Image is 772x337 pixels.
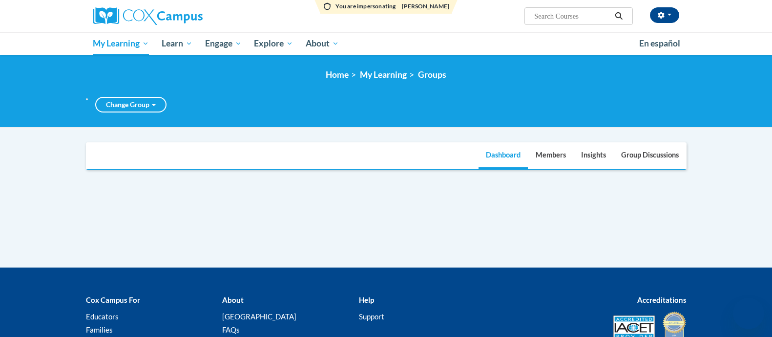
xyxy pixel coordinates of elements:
button: Search [611,10,626,22]
span: Explore [254,38,293,49]
a: Dashboard [479,143,528,169]
button: Account Settings [650,7,679,23]
div: Main menu [79,32,694,55]
a: Groups [418,69,446,80]
b: Help [359,295,374,304]
a: [GEOGRAPHIC_DATA] [222,312,296,321]
a: En español [633,33,687,54]
span: About [306,38,339,49]
b: Accreditations [637,295,687,304]
a: Home [326,69,349,80]
span: En español [639,38,680,48]
a: Members [528,143,573,169]
img: Cox Campus [93,7,203,25]
span: Learn [162,38,192,49]
b: Cox Campus For [86,295,140,304]
a: Support [359,312,384,321]
span: My Learning [93,38,149,49]
a: Group Discussions [614,143,686,169]
a: Insights [574,143,613,169]
a: FAQs [222,325,240,334]
a: Educators [86,312,119,321]
input: Search Courses [533,10,611,22]
b: About [222,295,244,304]
a: Learn [155,32,199,55]
a: Engage [199,32,248,55]
a: Families [86,325,113,334]
a: My Learning [360,69,407,80]
iframe: Button to launch messaging window [733,298,764,329]
a: Explore [248,32,299,55]
a: Change Group [95,97,167,112]
a: My Learning [87,32,156,55]
span: Engage [205,38,242,49]
a: About [299,32,345,55]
